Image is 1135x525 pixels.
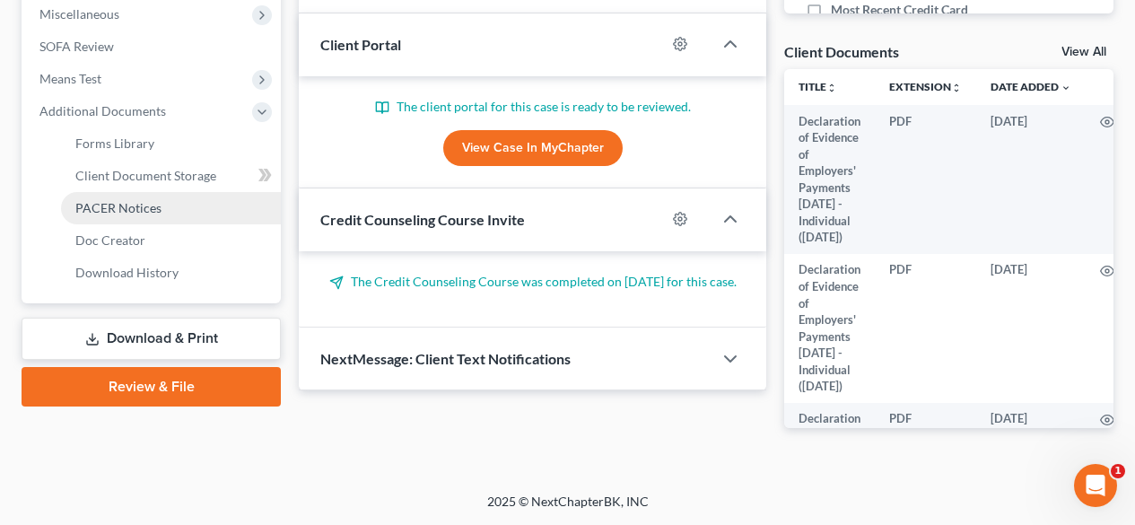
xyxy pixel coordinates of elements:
[1061,83,1071,93] i: expand_more
[75,200,162,215] span: PACER Notices
[39,39,114,54] span: SOFA Review
[320,350,571,367] span: NextMessage: Client Text Notifications
[75,136,154,151] span: Forms Library
[784,42,899,61] div: Client Documents
[22,318,281,360] a: Download & Print
[1111,464,1125,478] span: 1
[320,36,401,53] span: Client Portal
[784,403,875,502] td: Declaration Re: Electronic Filing ([DATE])
[976,254,1086,403] td: [DATE]
[61,127,281,160] a: Forms Library
[39,6,119,22] span: Miscellaneous
[320,98,745,116] p: The client portal for this case is ready to be reviewed.
[831,1,1016,37] span: Most Recent Credit Card Statements
[61,160,281,192] a: Client Document Storage
[61,224,281,257] a: Doc Creator
[875,403,976,502] td: PDF
[39,103,166,118] span: Additional Documents
[443,130,623,166] a: View Case in MyChapter
[784,105,875,254] td: Declaration of Evidence of Employers' Payments [DATE] - Individual ([DATE])
[1074,464,1117,507] iframe: Intercom live chat
[875,105,976,254] td: PDF
[22,367,281,407] a: Review & File
[784,254,875,403] td: Declaration of Evidence of Employers' Payments [DATE] - Individual ([DATE])
[75,265,179,280] span: Download History
[75,168,216,183] span: Client Document Storage
[799,80,837,93] a: Titleunfold_more
[875,254,976,403] td: PDF
[889,80,962,93] a: Extensionunfold_more
[57,493,1079,525] div: 2025 © NextChapterBK, INC
[951,83,962,93] i: unfold_more
[976,105,1086,254] td: [DATE]
[826,83,837,93] i: unfold_more
[320,273,745,291] p: The Credit Counseling Course was completed on [DATE] for this case.
[991,80,1071,93] a: Date Added expand_more
[61,257,281,289] a: Download History
[61,192,281,224] a: PACER Notices
[320,211,525,228] span: Credit Counseling Course Invite
[75,232,145,248] span: Doc Creator
[976,403,1086,502] td: [DATE]
[1061,46,1106,58] a: View All
[25,31,281,63] a: SOFA Review
[39,71,101,86] span: Means Test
